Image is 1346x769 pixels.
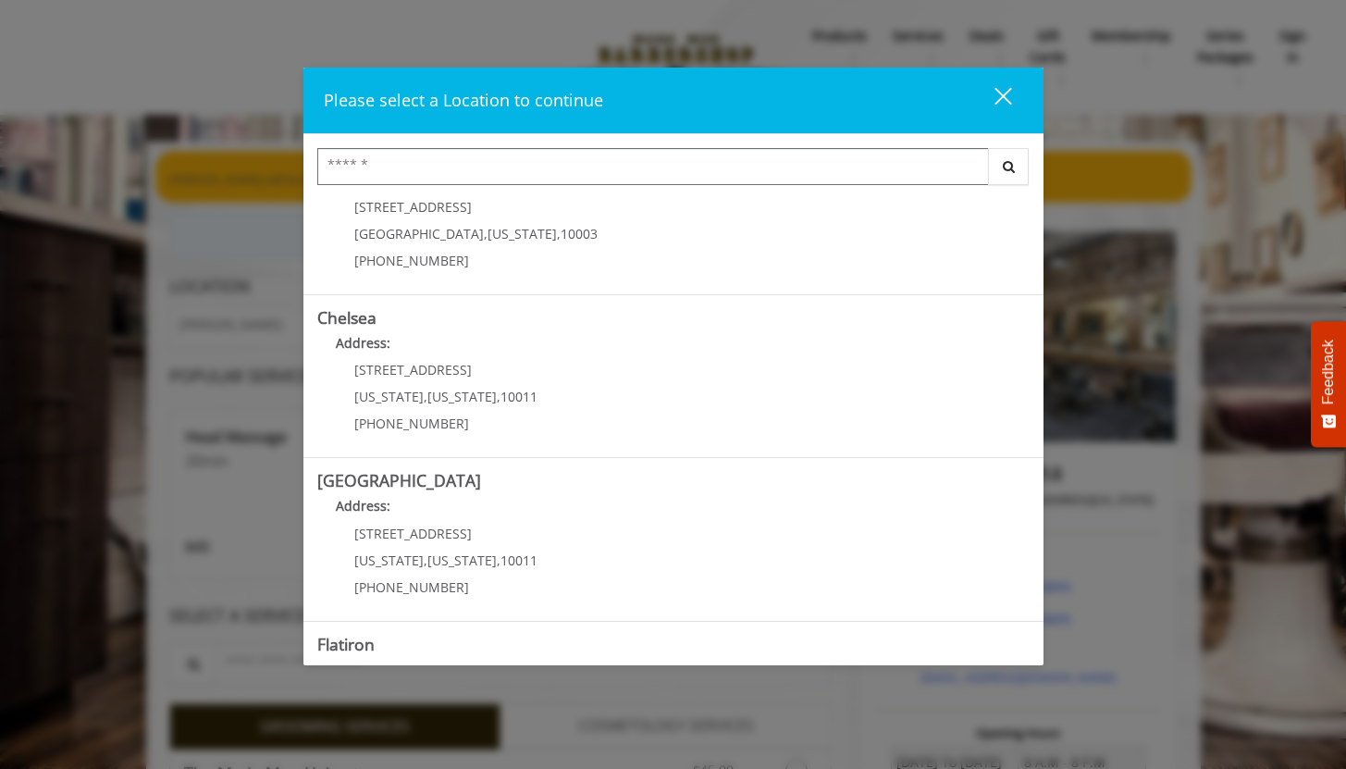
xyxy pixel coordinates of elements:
i: Search button [998,160,1019,173]
span: [US_STATE] [354,388,424,405]
span: [STREET_ADDRESS] [354,198,472,216]
span: [US_STATE] [427,552,497,569]
b: [GEOGRAPHIC_DATA] [317,469,481,491]
span: , [497,552,500,569]
span: [US_STATE] [354,552,424,569]
b: Flatiron [317,633,375,655]
span: Please select a Location to continue [324,89,603,111]
span: 10003 [561,225,598,242]
span: , [424,552,427,569]
span: , [557,225,561,242]
button: close dialog [960,81,1023,119]
b: Address: [336,497,390,515]
div: Center Select [317,148,1030,194]
input: Search Center [317,148,989,185]
span: , [424,388,427,405]
span: [STREET_ADDRESS] [354,525,472,542]
button: Feedback - Show survey [1311,321,1346,447]
span: 10011 [500,388,537,405]
span: Feedback [1320,340,1337,404]
span: [STREET_ADDRESS] [354,361,472,378]
b: Chelsea [317,306,377,329]
span: , [484,225,488,242]
span: [PHONE_NUMBER] [354,252,469,269]
span: 10011 [500,552,537,569]
b: Address: [336,334,390,352]
span: [PHONE_NUMBER] [354,415,469,432]
span: , [497,388,500,405]
span: [US_STATE] [488,225,557,242]
span: [PHONE_NUMBER] [354,578,469,596]
div: close dialog [973,86,1010,114]
span: [US_STATE] [427,388,497,405]
span: [GEOGRAPHIC_DATA] [354,225,484,242]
